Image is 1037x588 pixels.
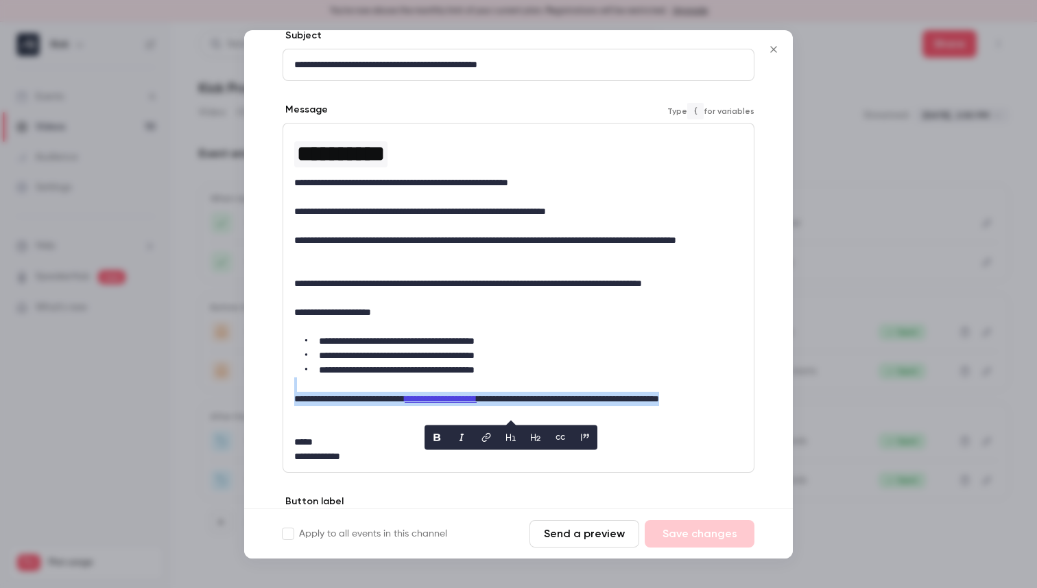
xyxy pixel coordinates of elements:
label: Button label [283,495,344,508]
div: editor [283,124,754,472]
button: link [475,426,497,448]
button: italic [451,426,473,448]
button: Send a preview [529,520,639,548]
button: bold [426,426,448,448]
span: Type for variables [667,103,754,119]
div: editor [283,49,754,80]
code: { [687,103,704,119]
label: Apply to all events in this channel [283,527,447,541]
label: Subject [283,29,322,43]
button: Close [760,36,787,63]
button: blockquote [574,426,596,448]
label: Message [283,103,328,117]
